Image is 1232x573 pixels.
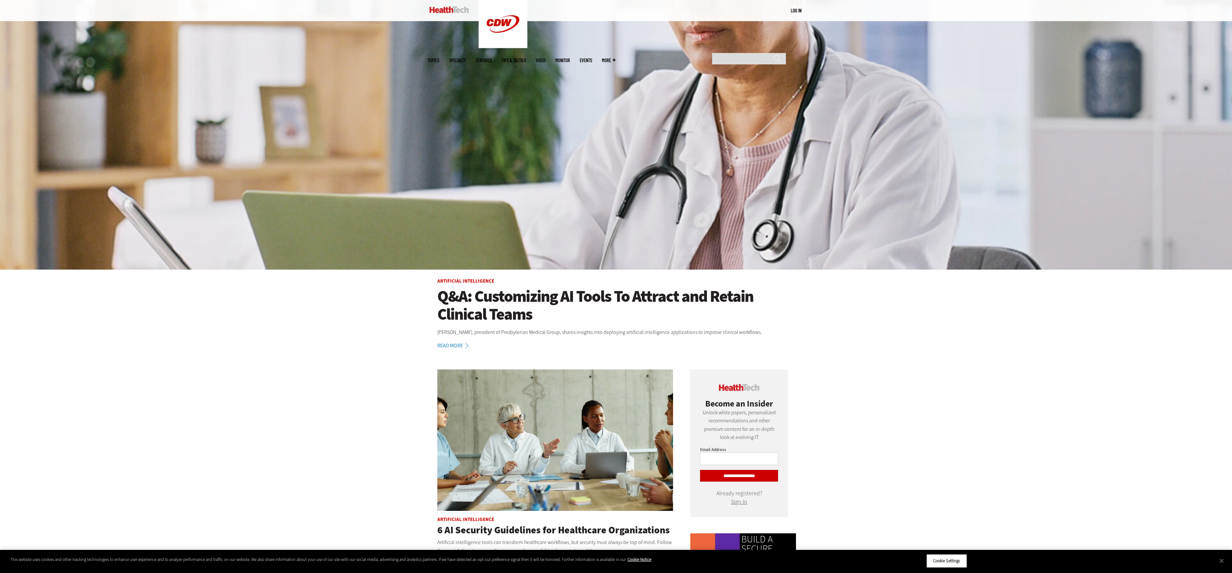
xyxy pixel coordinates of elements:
[437,278,494,284] a: Artificial Intelligence
[437,328,795,337] p: [PERSON_NAME], president of Presbyterian Medical Group, shares insights into deploying artificial...
[580,58,592,63] a: Events
[428,58,439,63] span: Topics
[705,398,773,409] span: Become an Insider
[602,58,616,63] span: More
[731,498,747,506] a: Sign In
[555,58,570,63] a: MonITor
[437,538,673,555] p: Artificial intelligence tools can transform healthcare workflows, but security must always be top...
[437,516,494,523] a: Artificial Intelligence
[719,384,760,391] img: cdw insider logo
[476,58,492,63] a: Features
[628,557,651,562] a: More information about your privacy
[430,7,469,13] img: Home
[10,556,651,563] div: This website uses cookies and other tracking technologies to enhance user experience and to analy...
[437,524,670,537] a: 6 AI Security Guidelines for Healthcare Organizations
[437,369,673,512] a: Doctors meeting in the office
[449,58,466,63] span: Specialty
[791,7,801,13] a: Log in
[437,287,795,323] a: Q&A: Customizing AI Tools To Attract and Retain Clinical Teams
[536,58,546,63] a: Video
[700,447,726,452] label: Email Address
[791,7,801,14] div: User menu
[926,554,967,568] button: Cookie Settings
[479,43,527,50] a: CDW
[437,369,673,511] img: Doctors meeting in the office
[437,343,476,348] a: Read More
[1214,553,1229,568] button: Close
[700,408,778,442] p: Unlock white papers, personalized recommendations and other premium content for an in-depth look ...
[501,58,526,63] a: Tips & Tactics
[741,535,794,563] a: BUILD A SECURE FOUNDATION
[700,491,778,504] div: Already registered?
